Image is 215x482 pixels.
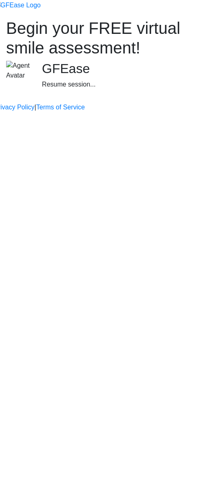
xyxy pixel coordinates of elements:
[6,61,30,80] img: Agent Avatar
[42,61,209,76] h2: GFEase
[35,102,36,112] a: |
[36,102,85,112] a: Terms of Service
[6,18,209,58] h1: Begin your FREE virtual smile assessment!
[42,80,209,89] div: Resume session...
